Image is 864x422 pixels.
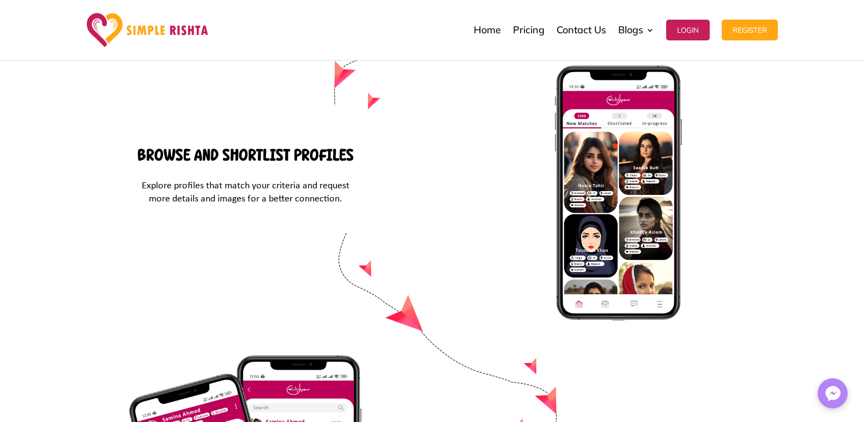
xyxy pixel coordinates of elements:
[722,20,778,40] button: Register
[666,3,710,57] a: Login
[557,3,606,57] a: Contact Us
[137,146,354,164] strong: Browse and Shortlist Profiles
[618,3,654,57] a: Blogs
[666,20,710,40] button: Login
[142,181,349,204] span: Explore profiles that match your criteria and request more details and images for a better connec...
[822,383,844,405] img: Messenger
[555,66,682,321] img: Browse-and-Shortlist-Profiles
[722,3,778,57] a: Register
[513,3,545,57] a: Pricing
[474,3,501,57] a: Home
